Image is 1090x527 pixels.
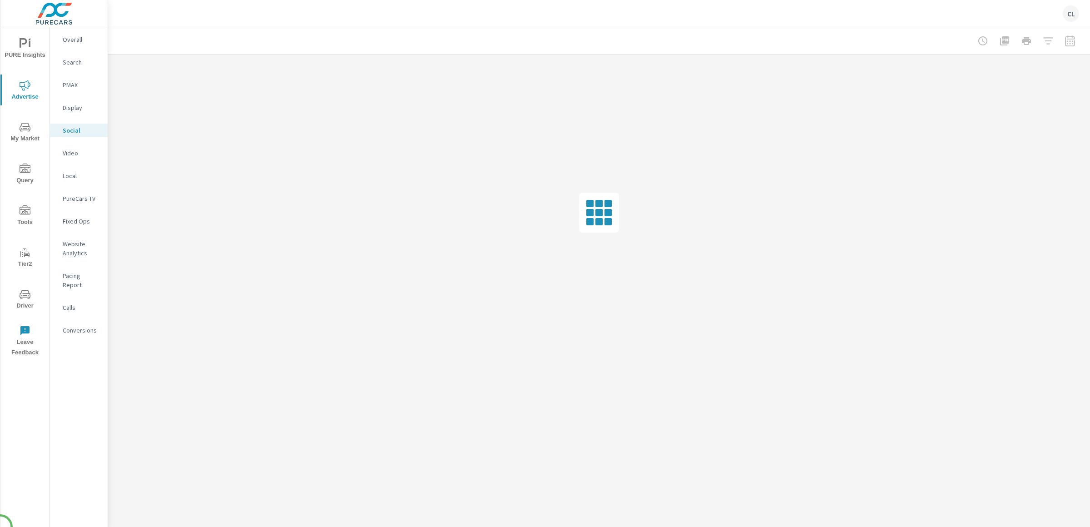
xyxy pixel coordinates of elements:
[1063,5,1079,22] div: CL
[3,205,47,228] span: Tools
[50,124,108,137] div: Social
[63,103,100,112] p: Display
[50,78,108,92] div: PMAX
[50,146,108,160] div: Video
[63,80,100,89] p: PMAX
[50,169,108,183] div: Local
[63,58,100,67] p: Search
[3,247,47,269] span: Tier2
[63,303,100,312] p: Calls
[3,80,47,102] span: Advertise
[3,289,47,311] span: Driver
[63,217,100,226] p: Fixed Ops
[3,325,47,358] span: Leave Feedback
[3,164,47,186] span: Query
[63,239,100,258] p: Website Analytics
[3,122,47,144] span: My Market
[0,27,50,362] div: nav menu
[3,38,47,60] span: PURE Insights
[50,269,108,292] div: Pacing Report
[63,171,100,180] p: Local
[50,323,108,337] div: Conversions
[63,271,100,289] p: Pacing Report
[63,326,100,335] p: Conversions
[50,33,108,46] div: Overall
[50,214,108,228] div: Fixed Ops
[63,126,100,135] p: Social
[50,101,108,114] div: Display
[63,149,100,158] p: Video
[50,237,108,260] div: Website Analytics
[63,35,100,44] p: Overall
[50,55,108,69] div: Search
[63,194,100,203] p: PureCars TV
[50,301,108,314] div: Calls
[50,192,108,205] div: PureCars TV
